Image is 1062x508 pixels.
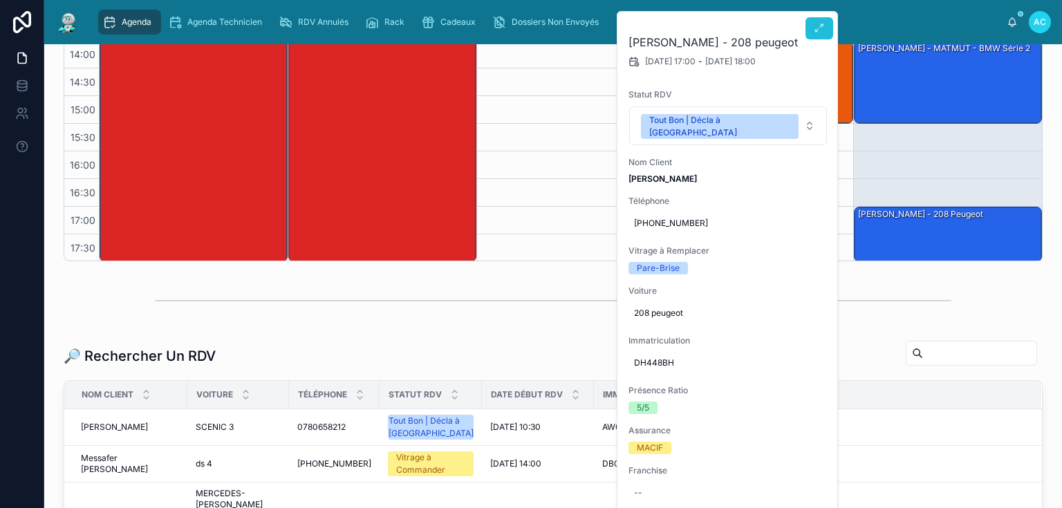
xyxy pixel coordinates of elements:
span: Dossiers Non Envoyés [512,17,599,28]
a: 0780658212 [297,422,371,433]
span: [DATE] 17:00 [645,56,696,67]
a: NE PAS TOUCHER [710,10,833,35]
h1: 🔎 Rechercher Un RDV [64,346,216,366]
a: Dossiers Non Envoyés [488,10,608,35]
a: Agenda [98,10,161,35]
a: DB085BC [602,458,707,469]
div: Tout Bon | Décla à [GEOGRAPHIC_DATA] [389,415,474,440]
span: Nom Client [82,389,133,400]
span: Nom Client [628,157,828,168]
span: - [698,56,702,67]
div: [PERSON_NAME] - MATMUT - BMW série 2 [857,42,1032,55]
span: Voiture [196,389,233,400]
a: [PHONE_NUMBER] [297,458,371,469]
span: [DATE] 14:00 [490,458,541,469]
span: 208 peugeot [634,308,822,319]
span: 16:30 [66,187,99,198]
span: Agenda Technicien [187,17,262,28]
a: -- [716,458,1024,469]
a: Cadeaux [417,10,485,35]
span: [PERSON_NAME] [81,422,148,433]
span: Assurance [628,425,828,436]
span: 15:00 [67,104,99,115]
span: 17:00 [67,214,99,226]
span: Agenda [122,17,151,28]
a: ds 4 [196,458,281,469]
span: 14:00 [66,48,99,60]
div: [PERSON_NAME] - 208 peugeot [855,207,1041,261]
div: -- [634,487,642,498]
span: 14:30 [66,76,99,88]
img: App logo [55,11,80,33]
div: Pare-Brise [637,262,680,274]
strong: [PERSON_NAME] [628,173,697,184]
span: Immatriculation [628,335,828,346]
div: 5/5 [637,402,649,414]
span: DB085BC [602,458,641,469]
span: DH448BH [634,357,822,368]
span: Statut RDV [389,389,442,400]
a: [PERSON_NAME] [81,422,179,433]
a: Messafer [PERSON_NAME] [81,453,179,475]
span: Statut RDV [628,89,828,100]
a: Vitrage à Commander [388,451,474,476]
div: Vitrage à Commander [396,451,465,476]
span: Voiture [628,285,828,297]
span: [DATE] 18:00 [705,56,756,67]
span: Rack [384,17,404,28]
a: Assurances [611,10,690,35]
span: AW054JB [602,422,642,433]
span: ds 4 [196,458,212,469]
button: Select Button [629,106,827,145]
span: 15:30 [67,131,99,143]
span: Téléphone [298,389,347,400]
a: Tout Bon | Décla à [GEOGRAPHIC_DATA] [388,415,474,440]
span: SCENIC 3 [196,422,234,433]
div: scrollable content [91,7,1007,37]
h2: [PERSON_NAME] - 208 peugeot [628,34,828,50]
span: Immatriculation [603,389,682,400]
a: RDV Annulés [274,10,358,35]
a: Rack [361,10,414,35]
a: AW054JB [602,422,707,433]
span: Cadeaux [440,17,476,28]
a: [DATE] 14:00 [490,458,586,469]
span: 17:30 [67,242,99,254]
span: Téléphone [628,196,828,207]
div: [PERSON_NAME] - 208 peugeot [857,208,985,220]
span: Franchise [628,465,828,476]
span: RDV Annulés [298,17,348,28]
span: 0780658212 [297,422,346,433]
a: SCENIC 3 [196,422,281,433]
a: 7280BGDMA1J [716,422,1024,433]
div: Tout Bon | Décla à [GEOGRAPHIC_DATA] [649,114,790,139]
a: [DATE] 10:30 [490,422,586,433]
span: Vitrage à Remplacer [628,245,828,256]
a: Agenda Technicien [164,10,272,35]
span: AC [1034,17,1046,28]
div: [PERSON_NAME] - MATMUT - BMW série 2 [855,41,1041,123]
span: Présence Ratio [628,385,828,396]
span: 16:00 [66,159,99,171]
span: [PHONE_NUMBER] [634,218,822,229]
div: MACIF [637,442,663,454]
span: [DATE] 10:30 [490,422,541,433]
span: Date Début RDV [491,389,563,400]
